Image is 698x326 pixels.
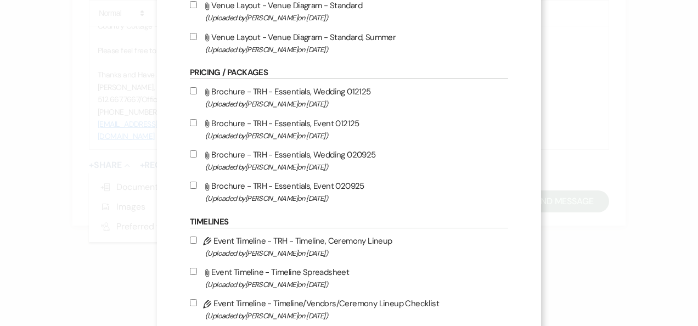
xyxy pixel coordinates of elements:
[190,1,197,8] input: Venue Layout - Venue Diagram - Standard(Uploaded by[PERSON_NAME]on [DATE])
[205,12,508,24] span: (Uploaded by [PERSON_NAME] on [DATE] )
[190,179,508,205] label: Brochure - TRH - Essentials, Event 020925
[190,234,508,260] label: Event Timeline - TRH - Timeline, Ceremony Lineup
[190,119,197,126] input: Brochure - TRH - Essentials, Event 012125(Uploaded by[PERSON_NAME]on [DATE])
[205,278,508,291] span: (Uploaded by [PERSON_NAME] on [DATE] )
[190,296,508,322] label: Event Timeline - Timeline/Vendors/Ceremony Lineup Checklist
[190,30,508,56] label: Venue Layout - Venue Diagram - Standard, Summer
[190,148,508,173] label: Brochure - TRH - Essentials, Wedding 020925
[190,116,508,142] label: Brochure - TRH - Essentials, Event 012125
[190,85,508,110] label: Brochure - TRH - Essentials, Wedding 012125
[205,43,508,56] span: (Uploaded by [PERSON_NAME] on [DATE] )
[190,216,508,228] h6: Timelines
[205,310,508,322] span: (Uploaded by [PERSON_NAME] on [DATE] )
[190,150,197,158] input: Brochure - TRH - Essentials, Wedding 020925(Uploaded by[PERSON_NAME]on [DATE])
[190,67,508,79] h6: Pricing / Packages
[205,130,508,142] span: (Uploaded by [PERSON_NAME] on [DATE] )
[190,182,197,189] input: Brochure - TRH - Essentials, Event 020925(Uploaded by[PERSON_NAME]on [DATE])
[205,192,508,205] span: (Uploaded by [PERSON_NAME] on [DATE] )
[190,299,197,306] input: Event Timeline - Timeline/Vendors/Ceremony Lineup Checklist(Uploaded by[PERSON_NAME]on [DATE])
[190,268,197,275] input: Event Timeline - Timeline Spreadsheet(Uploaded by[PERSON_NAME]on [DATE])
[190,87,197,94] input: Brochure - TRH - Essentials, Wedding 012125(Uploaded by[PERSON_NAME]on [DATE])
[190,33,197,40] input: Venue Layout - Venue Diagram - Standard, Summer(Uploaded by[PERSON_NAME]on [DATE])
[205,161,508,173] span: (Uploaded by [PERSON_NAME] on [DATE] )
[205,247,508,260] span: (Uploaded by [PERSON_NAME] on [DATE] )
[190,265,508,291] label: Event Timeline - Timeline Spreadsheet
[205,98,508,110] span: (Uploaded by [PERSON_NAME] on [DATE] )
[190,237,197,244] input: Event Timeline - TRH - Timeline, Ceremony Lineup(Uploaded by[PERSON_NAME]on [DATE])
